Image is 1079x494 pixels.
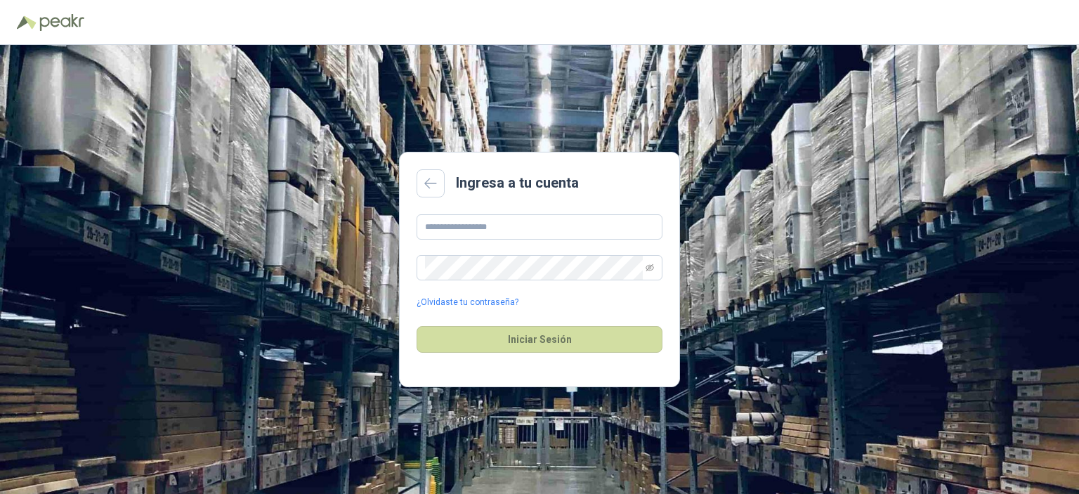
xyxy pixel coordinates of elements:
button: Iniciar Sesión [417,326,662,353]
a: ¿Olvidaste tu contraseña? [417,296,518,309]
img: Peakr [39,14,84,31]
span: eye-invisible [646,264,654,272]
img: Logo [17,15,37,30]
h2: Ingresa a tu cuenta [456,172,579,194]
